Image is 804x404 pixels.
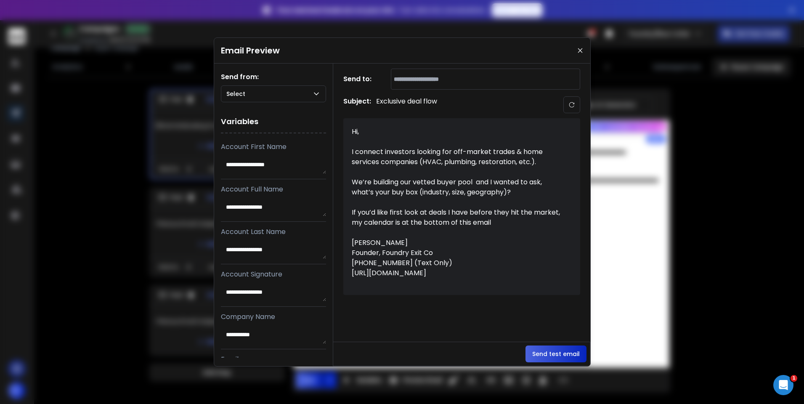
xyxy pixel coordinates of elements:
[343,74,377,84] h1: Send to:
[221,354,326,364] p: Email
[221,45,280,56] h1: Email Preview
[352,268,426,278] a: [URL][DOMAIN_NAME]
[352,207,562,228] div: If you’d like first look at deals I have before they hit the market, my calendar is at the bottom...
[525,346,586,362] button: Send test email
[221,184,326,194] p: Account Full Name
[352,177,562,197] div: We’re building our vetted buyer pool and I wanted to ask, what’s your buy box (industry, size, ge...
[791,375,797,382] span: 1
[352,258,562,268] div: [PHONE_NUMBER] (Text Only)
[352,248,562,258] div: Founder, Foundry Exit Co
[352,147,562,167] div: I connect investors looking for off-market trades & home services companies (HVAC, plumbing, rest...
[221,269,326,279] p: Account Signature
[221,111,326,133] h1: Variables
[221,72,326,82] h1: Send from:
[376,96,437,113] p: Exclusive deal flow
[221,312,326,322] p: Company Name
[352,127,562,137] div: Hi,
[226,90,249,98] p: Select
[221,227,326,237] p: Account Last Name
[773,375,793,395] iframe: Intercom live chat
[221,142,326,152] p: Account First Name
[343,96,371,113] h1: Subject:
[352,238,562,248] div: [PERSON_NAME]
